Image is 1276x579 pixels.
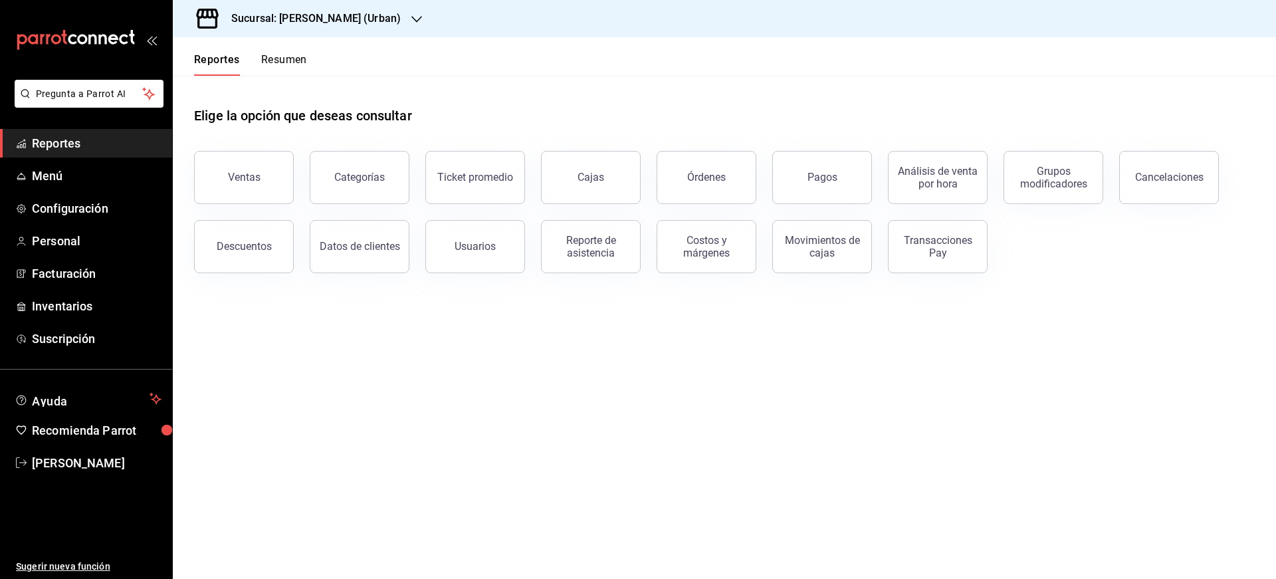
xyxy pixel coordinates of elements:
h3: Sucursal: [PERSON_NAME] (Urban) [221,11,401,27]
button: Categorías [310,151,409,204]
div: Datos de clientes [320,240,400,253]
button: Reportes [194,53,240,76]
button: Datos de clientes [310,220,409,273]
button: Movimientos de cajas [772,220,872,273]
button: Costos y márgenes [657,220,756,273]
span: Facturación [32,265,161,283]
div: Reporte de asistencia [550,234,632,259]
span: Sugerir nueva función [16,560,161,574]
button: open_drawer_menu [146,35,157,45]
button: Análisis de venta por hora [888,151,988,204]
div: Costos y márgenes [665,234,748,259]
div: Categorías [334,171,385,183]
div: Órdenes [687,171,726,183]
button: Ticket promedio [425,151,525,204]
div: Cajas [578,170,605,185]
span: Inventarios [32,297,161,315]
span: Menú [32,167,161,185]
button: Pagos [772,151,872,204]
button: Órdenes [657,151,756,204]
button: Grupos modificadores [1004,151,1103,204]
div: navigation tabs [194,53,307,76]
h1: Elige la opción que deseas consultar [194,106,412,126]
button: Resumen [261,53,307,76]
div: Descuentos [217,240,272,253]
button: Transacciones Pay [888,220,988,273]
span: Ayuda [32,391,144,407]
a: Pregunta a Parrot AI [9,96,163,110]
a: Cajas [541,151,641,204]
span: Configuración [32,199,161,217]
div: Movimientos de cajas [781,234,863,259]
div: Pagos [807,171,837,183]
div: Cancelaciones [1135,171,1204,183]
button: Descuentos [194,220,294,273]
span: Pregunta a Parrot AI [36,87,143,101]
button: Reporte de asistencia [541,220,641,273]
span: Suscripción [32,330,161,348]
span: [PERSON_NAME] [32,454,161,472]
button: Pregunta a Parrot AI [15,80,163,108]
div: Análisis de venta por hora [897,165,979,190]
div: Ventas [228,171,261,183]
button: Usuarios [425,220,525,273]
button: Ventas [194,151,294,204]
div: Usuarios [455,240,496,253]
span: Reportes [32,134,161,152]
span: Recomienda Parrot [32,421,161,439]
span: Personal [32,232,161,250]
div: Transacciones Pay [897,234,979,259]
div: Ticket promedio [437,171,513,183]
button: Cancelaciones [1119,151,1219,204]
div: Grupos modificadores [1012,165,1095,190]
